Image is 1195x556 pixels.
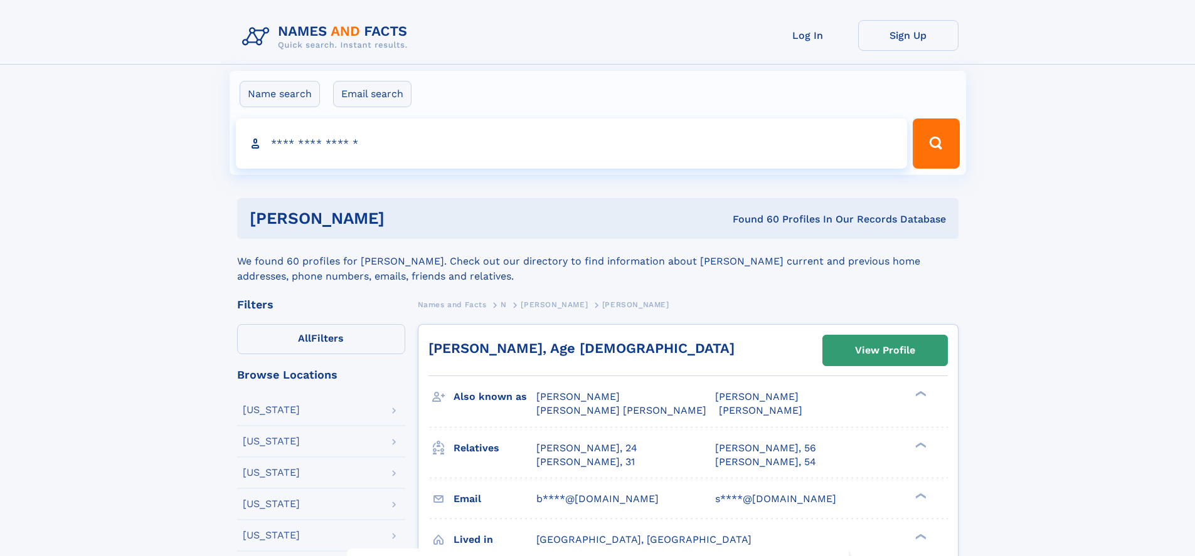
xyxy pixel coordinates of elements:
[715,441,816,455] a: [PERSON_NAME], 56
[912,390,927,398] div: ❯
[602,300,669,309] span: [PERSON_NAME]
[715,455,816,469] a: [PERSON_NAME], 54
[521,296,588,312] a: [PERSON_NAME]
[719,404,802,416] span: [PERSON_NAME]
[298,332,311,344] span: All
[333,81,412,107] label: Email search
[243,468,300,478] div: [US_STATE]
[243,405,300,415] div: [US_STATE]
[454,488,536,510] h3: Email
[237,20,418,54] img: Logo Names and Facts
[454,529,536,550] h3: Lived in
[536,533,752,545] span: [GEOGRAPHIC_DATA], [GEOGRAPHIC_DATA]
[237,299,405,310] div: Filters
[237,369,405,380] div: Browse Locations
[418,296,487,312] a: Names and Facts
[536,404,706,416] span: [PERSON_NAME] [PERSON_NAME]
[243,436,300,446] div: [US_STATE]
[428,340,735,356] a: [PERSON_NAME], Age [DEMOGRAPHIC_DATA]
[858,20,959,51] a: Sign Up
[536,455,635,469] a: [PERSON_NAME], 31
[454,438,536,459] h3: Relatives
[912,491,927,500] div: ❯
[237,324,405,354] label: Filters
[823,335,947,365] a: View Profile
[855,336,915,365] div: View Profile
[558,212,946,226] div: Found 60 Profiles In Our Records Database
[236,118,908,169] input: search input
[243,530,300,540] div: [US_STATE]
[758,20,858,51] a: Log In
[501,296,507,312] a: N
[912,532,927,540] div: ❯
[913,118,959,169] button: Search Button
[501,300,507,309] span: N
[454,386,536,407] h3: Also known as
[250,211,559,226] h1: [PERSON_NAME]
[912,441,927,449] div: ❯
[237,239,959,284] div: We found 60 profiles for [PERSON_NAME]. Check out our directory to find information about [PERSON...
[243,499,300,509] div: [US_STATE]
[521,300,588,309] span: [PERSON_NAME]
[715,391,799,402] span: [PERSON_NAME]
[536,391,620,402] span: [PERSON_NAME]
[240,81,320,107] label: Name search
[536,441,637,455] a: [PERSON_NAME], 24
